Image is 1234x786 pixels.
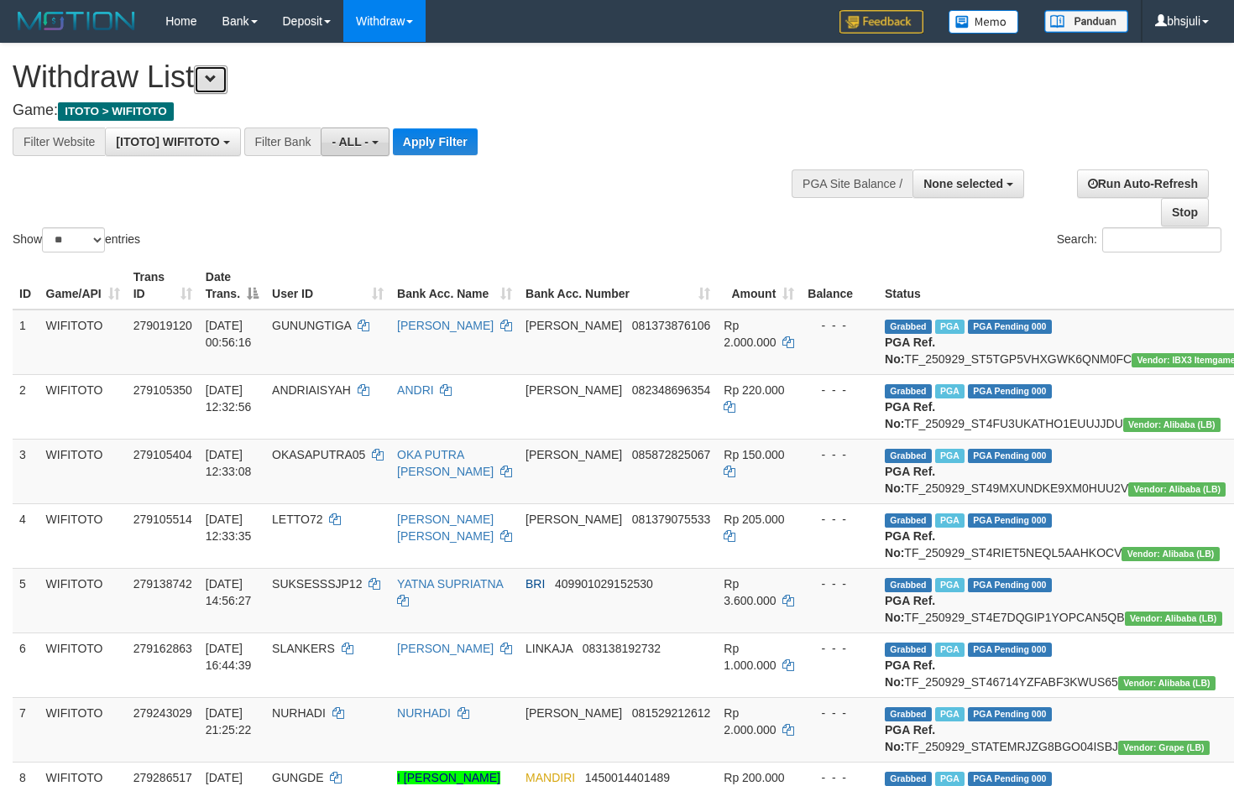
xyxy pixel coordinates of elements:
b: PGA Ref. No: [885,658,935,689]
span: SLANKERS [272,642,335,655]
span: Vendor URL: https://dashboard.q2checkout.com/secure [1128,482,1226,497]
span: Vendor URL: https://dashboard.q2checkout.com/secure [1118,676,1216,690]
span: Marked by bhsseptian [935,449,965,463]
div: - - - [808,446,871,463]
div: - - - [808,769,871,786]
td: WIFITOTO [39,568,127,632]
b: PGA Ref. No: [885,594,935,624]
span: [PERSON_NAME] [525,706,622,720]
td: WIFITOTO [39,310,127,375]
span: Copy 409901029152530 to clipboard [555,577,653,591]
a: Run Auto-Refresh [1077,169,1209,198]
img: MOTION_logo.png [13,8,140,34]
span: Grabbed [885,449,932,463]
th: User ID: activate to sort column ascending [265,262,390,310]
div: - - - [808,575,871,592]
span: Copy 081373876106 to clipboard [632,319,710,332]
th: Bank Acc. Number: activate to sort column ascending [519,262,717,310]
h4: Game: [13,102,806,119]
span: 279019120 [133,319,192,332]
span: Rp 150.000 [724,448,784,461]
a: NURHADI [397,706,451,720]
span: Grabbed [885,384,932,398]
a: YATNA SUPRIATNA [397,577,503,591]
span: Rp 200.000 [724,771,784,784]
b: PGA Ref. No: [885,723,935,753]
span: MANDIRI [525,771,575,784]
span: NURHADI [272,706,326,720]
div: - - - [808,317,871,334]
label: Search: [1057,227,1221,252]
span: Grabbed [885,513,932,528]
button: Apply Filter [393,128,478,155]
span: Marked by bhsjoko [935,320,965,334]
select: Showentries [42,227,105,252]
a: [PERSON_NAME] [397,319,494,332]
span: Marked by bhsseptian [935,384,965,398]
span: - ALL - [332,135,369,148]
button: None selected [912,169,1024,198]
div: - - - [808,640,871,657]
th: Date Trans.: activate to sort column descending [199,262,265,310]
td: WIFITOTO [39,374,127,439]
span: Rp 220.000 [724,383,784,397]
span: 279138742 [133,577,192,591]
span: LINKAJA [525,642,573,655]
span: Marked by bhscandra [935,643,965,657]
b: PGA Ref. No: [885,336,935,366]
td: 4 [13,503,39,568]
div: - - - [808,511,871,528]
span: [ITOTO] WIFITOTO [116,135,219,148]
span: ANDRIAISYAH [272,383,351,397]
th: ID [13,262,39,310]
td: WIFITOTO [39,503,127,568]
span: Copy 1450014401489 to clipboard [585,771,670,784]
span: [PERSON_NAME] [525,448,622,461]
h1: Withdraw List [13,60,806,94]
span: Marked by bhsseptian [935,513,965,528]
span: Grabbed [885,578,932,592]
span: 279105350 [133,383,192,397]
span: PGA Pending [968,772,1052,786]
span: Grabbed [885,643,932,657]
span: 279243029 [133,706,192,720]
th: Balance [801,262,878,310]
b: PGA Ref. No: [885,529,935,560]
span: Grabbed [885,320,932,334]
td: 7 [13,697,39,762]
span: [DATE] 16:44:39 [206,642,252,672]
span: Vendor URL: https://dashboard.q2checkout.com/secure [1122,547,1219,561]
div: Filter Website [13,128,105,156]
div: - - - [808,705,871,721]
span: [DATE] 12:33:35 [206,513,252,543]
span: Rp 2.000.000 [724,706,776,737]
span: Grabbed [885,707,932,721]
span: PGA Pending [968,449,1052,463]
span: Copy 085872825067 to clipboard [632,448,710,461]
span: Copy 081529212612 to clipboard [632,706,710,720]
td: WIFITOTO [39,632,127,697]
span: Copy 081379075533 to clipboard [632,513,710,526]
span: [DATE] 12:32:56 [206,383,252,414]
div: - - - [808,382,871,398]
span: ITOTO > WIFITOTO [58,102,174,121]
span: 279105404 [133,448,192,461]
span: GUNGDE [272,771,323,784]
span: Marked by bhsseptian [935,707,965,721]
span: BRI [525,577,545,591]
span: LETTO72 [272,513,322,526]
b: PGA Ref. No: [885,465,935,495]
a: Stop [1161,198,1209,226]
span: [PERSON_NAME] [525,383,622,397]
span: Vendor URL: https://dashboard.q2checkout.com/secure [1125,612,1222,626]
b: PGA Ref. No: [885,400,935,430]
span: [DATE] 12:33:08 [206,448,252,478]
span: Copy 082348696354 to clipboard [632,383,710,397]
th: Amount: activate to sort column ascending [717,262,801,310]
span: PGA Pending [968,513,1052,528]
span: [DATE] 14:56:27 [206,577,252,607]
td: 2 [13,374,39,439]
span: Rp 3.600.000 [724,577,776,607]
span: PGA Pending [968,643,1052,657]
button: [ITOTO] WIFITOTO [105,128,240,156]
